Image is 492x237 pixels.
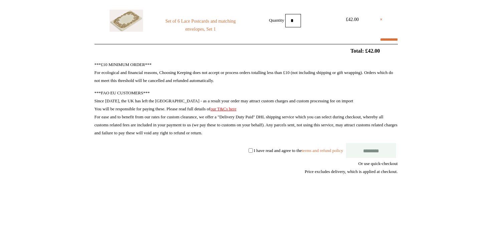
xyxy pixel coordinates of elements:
h2: Total: £42.00 [79,48,413,54]
a: our T&Cs here [210,106,236,111]
label: I have read and agree to the [254,148,343,153]
div: Or use quick-checkout [95,160,398,176]
iframe: PayPal-paypal [348,200,398,218]
p: ***£10 MINIMUM ORDER*** For ecological and financial reasons, Choosing Keeping does not accept or... [95,61,398,85]
a: Set of 6 Lace Postcards and matching envelopes, Set 1 [155,17,246,33]
div: Price excludes delivery, which is applied at checkout. [95,168,398,176]
div: £42.00 [337,16,367,24]
label: Quantity [269,17,284,22]
a: × [380,16,382,24]
img: Set of 6 Lace Postcards and matching envelopes, Set 1 [110,10,143,32]
p: ***FAO EU CUSTOMERS*** Since [DATE], the UK has left the [GEOGRAPHIC_DATA] - as a result your ord... [95,89,398,137]
a: terms and refund policy [302,148,343,153]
